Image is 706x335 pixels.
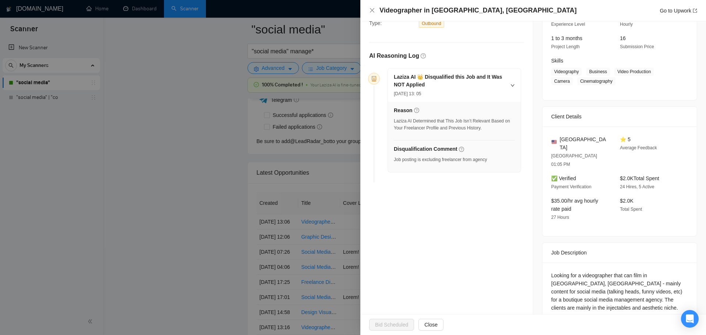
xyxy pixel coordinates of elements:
span: 27 Hours [551,215,569,220]
span: [GEOGRAPHIC_DATA] [560,135,608,152]
span: Video Production [614,68,654,76]
span: question-circle [414,108,419,113]
img: 🇺🇸 [552,139,557,145]
span: $2.0K [620,198,634,204]
span: robot [371,76,377,81]
span: Camera [551,77,573,85]
span: Type: [369,20,382,26]
span: $2.0K Total Spent [620,175,659,181]
span: ⭐ 5 [620,136,631,142]
span: Skills [551,58,563,64]
h5: AI Reasoning Log [369,51,419,60]
span: [DATE] 13: 05 [394,91,421,96]
span: right [510,83,515,88]
span: [GEOGRAPHIC_DATA] 01:05 PM [551,153,597,167]
span: Payment Verification [551,184,591,189]
button: Close [418,319,443,331]
span: 16 [620,35,626,41]
span: Total Spent [620,207,642,212]
button: Close [369,7,375,14]
div: Looking for a videographer that can film in [GEOGRAPHIC_DATA], [GEOGRAPHIC_DATA] - mainly content... [551,271,688,312]
span: Project Length [551,44,580,49]
span: question-circle [459,147,464,152]
h4: Videographer in [GEOGRAPHIC_DATA], [GEOGRAPHIC_DATA] [379,6,577,15]
span: question-circle [421,53,426,58]
span: ✅ Verified [551,175,576,181]
a: Go to Upworkexport [660,8,697,14]
span: Hourly [620,22,633,27]
span: 24 Hires, 5 Active [620,184,654,189]
span: Submission Price [620,44,654,49]
span: Average Feedback [620,145,657,150]
span: Experience Level [551,22,585,27]
div: Client Details [551,107,688,126]
span: Close [424,321,438,329]
span: export [693,8,697,13]
div: Job Description [551,243,688,263]
span: close [369,7,375,13]
div: Laziza AI Determined that This Job Isn’t Relevant Based on Your Freelancer Profile and Previous H... [394,118,515,132]
h5: Disqualification Comment [394,145,457,153]
span: 1 to 3 months [551,35,582,41]
span: Outbound [419,19,444,28]
h5: Reason [394,107,413,114]
span: Videography [551,68,582,76]
div: Job posting is excluding freelancer from agency [394,156,487,163]
h5: Laziza AI 👑 Disqualified this Job and It Was NOT Applied [394,73,506,89]
span: $35.00/hr avg hourly rate paid [551,198,598,212]
span: Cinematography [577,77,616,85]
span: Business [586,68,610,76]
div: Open Intercom Messenger [681,310,699,328]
